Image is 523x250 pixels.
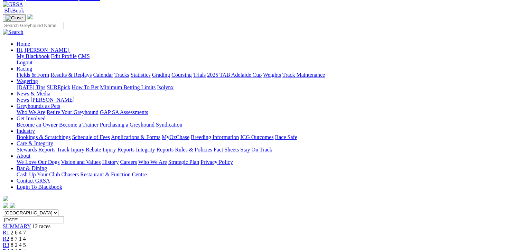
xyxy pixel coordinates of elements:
a: ICG Outcomes [240,134,273,140]
div: News & Media [17,97,520,103]
a: Become a Trainer [59,122,99,128]
a: Stay On Track [240,147,272,152]
a: Track Injury Rebate [57,147,101,152]
a: Results & Replays [50,72,92,78]
a: R2 [3,236,9,242]
a: Vision and Values [61,159,101,165]
a: Syndication [156,122,182,128]
a: Injury Reports [102,147,134,152]
a: Become an Owner [17,122,58,128]
a: Home [17,41,30,47]
img: GRSA [3,1,23,8]
a: R3 [3,242,9,248]
div: Greyhounds as Pets [17,109,520,115]
div: Hi, [PERSON_NAME] [17,53,520,66]
a: Edit Profile [51,53,77,59]
a: We Love Our Dogs [17,159,59,165]
a: Careers [120,159,137,165]
a: Who We Are [17,109,45,115]
a: SUREpick [47,84,70,90]
a: News [17,97,29,103]
span: 8 7 1 4 [11,236,26,242]
a: Trials [193,72,206,78]
a: Get Involved [17,115,46,121]
img: logo-grsa-white.png [27,14,32,19]
a: Cash Up Your Club [17,172,60,177]
a: [DATE] Tips [17,84,45,90]
div: Get Involved [17,122,520,128]
a: Wagering [17,78,38,84]
a: Tracks [114,72,129,78]
button: Toggle navigation [3,14,26,22]
a: [PERSON_NAME] [30,97,74,103]
a: Isolynx [157,84,174,90]
a: Grading [152,72,170,78]
span: 8 2 4 5 [11,242,26,248]
a: Care & Integrity [17,140,53,146]
a: Hi, [PERSON_NAME] [17,47,70,53]
input: Select date [3,216,64,223]
a: Calendar [93,72,113,78]
span: 12 races [32,223,50,229]
a: Bar & Dining [17,165,47,171]
a: Login To Blackbook [17,184,62,190]
a: Weights [263,72,281,78]
a: Integrity Reports [136,147,174,152]
a: Race Safe [275,134,297,140]
a: Purchasing a Greyhound [100,122,155,128]
a: SUMMARY [3,223,31,229]
a: Racing [17,66,32,72]
a: GAP SA Assessments [100,109,148,115]
a: Greyhounds as Pets [17,103,60,109]
a: Bookings & Scratchings [17,134,71,140]
a: Applications & Forms [111,134,160,140]
a: Fact Sheets [214,147,239,152]
a: News & Media [17,91,50,96]
a: Strategic Plan [168,159,199,165]
a: About [17,153,30,159]
span: Hi, [PERSON_NAME] [17,47,69,53]
a: R1 [3,230,9,235]
a: History [102,159,119,165]
a: CMS [78,53,90,59]
a: Industry [17,128,35,134]
a: BlkBook [3,8,24,13]
a: Fields & Form [17,72,49,78]
div: Bar & Dining [17,172,520,178]
a: Track Maintenance [282,72,325,78]
a: My Blackbook [17,53,50,59]
img: twitter.svg [10,203,15,208]
span: BlkBook [4,8,24,13]
a: Stewards Reports [17,147,55,152]
a: Coursing [171,72,192,78]
a: Schedule of Fees [72,134,110,140]
div: About [17,159,520,165]
div: Racing [17,72,520,78]
a: Logout [17,59,32,65]
a: Rules & Policies [175,147,212,152]
span: 2 6 4 7 [11,230,26,235]
img: logo-grsa-white.png [3,196,8,201]
div: Industry [17,134,520,140]
a: MyOzChase [162,134,189,140]
a: Statistics [131,72,151,78]
a: How To Bet [72,84,99,90]
a: Minimum Betting Limits [100,84,156,90]
a: Retire Your Greyhound [47,109,99,115]
div: Wagering [17,84,520,91]
a: 2025 TAB Adelaide Cup [207,72,262,78]
a: Contact GRSA [17,178,50,184]
a: Who We Are [138,159,167,165]
img: Search [3,29,24,35]
a: Breeding Information [191,134,239,140]
img: facebook.svg [3,203,8,208]
img: Close [6,15,23,21]
div: Care & Integrity [17,147,520,153]
input: Search [3,22,64,29]
a: Chasers Restaurant & Function Centre [61,172,147,177]
a: Privacy Policy [200,159,233,165]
